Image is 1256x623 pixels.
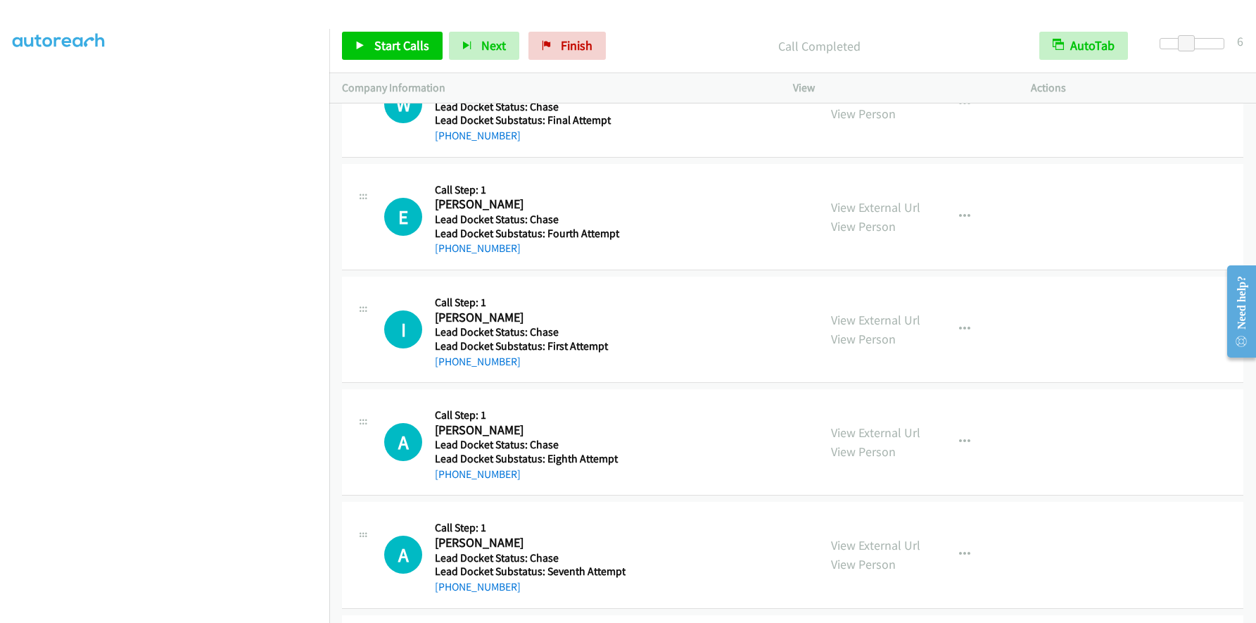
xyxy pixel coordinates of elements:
h1: A [384,536,422,574]
div: 6 [1237,32,1243,51]
a: View Person [831,331,896,347]
p: Call Completed [625,37,1014,56]
a: Finish [528,32,606,60]
h5: Lead Docket Status: Chase [435,100,622,114]
p: Company Information [342,80,768,96]
a: View External Url [831,424,920,441]
a: View Person [831,556,896,572]
div: The call is yet to be attempted [384,423,422,461]
div: The call is yet to be attempted [384,198,422,236]
h1: I [384,310,422,348]
a: View External Url [831,312,920,328]
h5: Call Step: 1 [435,296,622,310]
a: [PHONE_NUMBER] [435,467,521,481]
h5: Lead Docket Substatus: Fourth Attempt [435,227,622,241]
h2: [PERSON_NAME] [435,310,622,326]
h5: Call Step: 1 [435,521,626,535]
span: Finish [561,37,592,54]
h5: Lead Docket Status: Chase [435,551,626,565]
iframe: Resource Center [1215,256,1256,367]
h5: Lead Docket Substatus: First Attempt [435,339,622,353]
a: [PHONE_NUMBER] [435,241,521,255]
h2: [PERSON_NAME] [435,535,622,551]
h1: E [384,198,422,236]
span: Next [481,37,506,54]
h5: Lead Docket Substatus: Final Attempt [435,113,622,127]
div: The call is yet to be attempted [384,536,422,574]
a: Start Calls [342,32,443,60]
button: AutoTab [1039,32,1128,60]
h5: Lead Docket Substatus: Seventh Attempt [435,565,626,579]
a: [PHONE_NUMBER] [435,355,521,368]
h5: Lead Docket Status: Chase [435,438,622,452]
a: View External Url [831,199,920,215]
a: View External Url [831,537,920,553]
h5: Lead Docket Status: Chase [435,325,622,339]
button: Next [449,32,519,60]
h5: Call Step: 1 [435,408,622,422]
h5: Call Step: 1 [435,183,622,197]
a: [PHONE_NUMBER] [435,580,521,593]
p: Actions [1031,80,1243,96]
h1: A [384,423,422,461]
p: View [793,80,1006,96]
h2: [PERSON_NAME] [435,196,622,213]
h1: W [384,85,422,123]
h2: [PERSON_NAME] [435,422,622,439]
a: View Person [831,218,896,234]
h5: Lead Docket Status: Chase [435,213,622,227]
a: View Person [831,106,896,122]
h5: Lead Docket Substatus: Eighth Attempt [435,452,622,466]
span: Start Calls [374,37,429,54]
a: [PHONE_NUMBER] [435,129,521,142]
a: View Person [831,443,896,460]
